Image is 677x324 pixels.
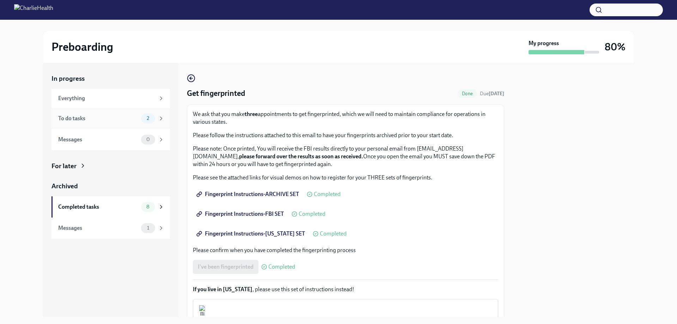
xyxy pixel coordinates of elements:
[51,161,77,171] div: For later
[605,41,626,53] h3: 80%
[51,129,170,150] a: Messages0
[193,246,498,254] p: Please confirm when you have completed the fingerprinting process
[211,315,492,324] div: [US_STATE] Fingerprinting Instructions
[58,203,138,211] div: Completed tasks
[193,174,498,182] p: Please see the attached links for visual demos on how to register for your THREE sets of fingerpr...
[480,91,504,97] span: Due
[198,210,284,218] span: Fingerprint Instructions-FBI SET
[299,211,325,217] span: Completed
[239,153,363,160] strong: please forward over the results as soon as received.
[198,230,305,237] span: Fingerprint Instructions-[US_STATE] SET
[489,91,504,97] strong: [DATE]
[142,204,154,209] span: 8
[529,39,559,47] strong: My progress
[268,264,295,270] span: Completed
[58,136,138,143] div: Messages
[142,116,153,121] span: 2
[142,137,154,142] span: 0
[51,89,170,108] a: Everything
[480,90,504,97] span: September 19th, 2025 09:00
[51,161,170,171] a: For later
[58,115,138,122] div: To do tasks
[193,286,252,293] strong: If you live in [US_STATE]
[193,110,498,126] p: We ask that you make appointments to get fingerprinted, which we will need to maintain compliance...
[14,4,53,16] img: CharlieHealth
[458,91,477,96] span: Done
[51,108,170,129] a: To do tasks2
[51,196,170,218] a: Completed tasks8
[198,191,299,198] span: Fingerprint Instructions-ARCHIVE SET
[58,94,155,102] div: Everything
[193,286,498,293] p: , please use this set of instructions instead!
[143,225,153,231] span: 1
[51,218,170,239] a: Messages1
[193,227,310,241] a: Fingerprint Instructions-[US_STATE] SET
[245,111,258,117] strong: three
[51,74,170,83] a: In progress
[193,187,304,201] a: Fingerprint Instructions-ARCHIVE SET
[58,224,138,232] div: Messages
[193,145,498,168] p: Please note: Once printed, You will receive the FBI results directly to your personal email from ...
[51,182,170,191] a: Archived
[320,231,347,237] span: Completed
[193,207,289,221] a: Fingerprint Instructions-FBI SET
[193,132,498,139] p: Please follow the instructions attached to this email to have your fingerprints archived prior to...
[187,88,245,99] h4: Get fingerprinted
[314,191,341,197] span: Completed
[51,40,113,54] h2: Preboarding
